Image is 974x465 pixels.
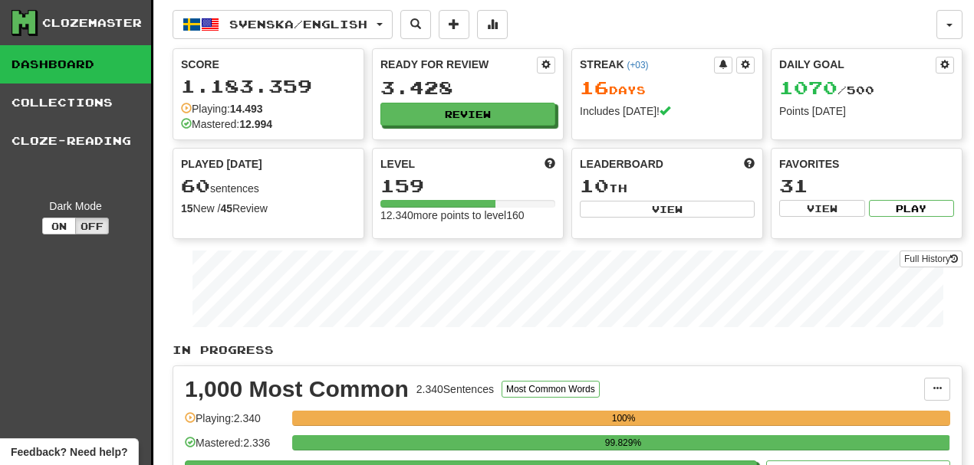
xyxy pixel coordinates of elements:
div: 3.428 [380,78,555,97]
strong: 15 [181,202,193,214]
span: Leaderboard [580,156,663,172]
div: 100% [297,411,950,426]
div: Favorites [779,156,954,172]
div: 2.340 Sentences [416,381,494,397]
div: 31 [779,176,954,195]
div: Score [181,57,356,72]
div: Playing: [181,101,263,116]
button: Search sentences [400,10,431,39]
strong: 14.493 [230,103,263,115]
div: New / Review [181,201,356,216]
div: Ready for Review [380,57,537,72]
div: Mastered: 2.336 [185,435,285,460]
span: Score more points to level up [545,156,555,172]
div: 12.340 more points to level 160 [380,208,555,223]
a: Full History [900,251,962,267]
div: 159 [380,176,555,195]
span: Played [DATE] [181,156,262,172]
button: Play [869,200,955,217]
div: Dark Mode [12,198,140,214]
button: More stats [477,10,508,39]
div: 1,000 Most Common [185,378,409,401]
div: th [580,176,755,196]
button: Svenska/English [173,10,393,39]
button: Off [75,218,109,234]
div: Streak [580,57,714,72]
span: Level [380,156,415,172]
span: Svenska / English [229,18,367,31]
div: Playing: 2.340 [185,411,285,436]
div: sentences [181,176,356,196]
div: 99.829% [297,435,949,450]
div: Clozemaster [42,15,142,31]
span: Open feedback widget [11,444,127,460]
div: Mastered: [181,116,272,132]
span: 60 [181,175,210,196]
p: In Progress [173,342,962,358]
div: Day s [580,78,755,98]
button: Add sentence to collection [439,10,469,39]
strong: 12.994 [239,118,272,130]
button: Most Common Words [502,381,600,398]
strong: 45 [220,202,232,214]
div: Points [DATE] [779,103,954,119]
div: Includes [DATE]! [580,103,755,119]
span: 1070 [779,77,837,98]
button: Review [380,103,555,126]
span: 10 [580,175,609,196]
span: 16 [580,77,609,98]
button: View [580,201,755,218]
a: (+03) [627,60,648,70]
div: 1.183.359 [181,77,356,96]
div: Daily Goal [779,57,936,74]
button: On [42,218,76,234]
span: / 500 [779,84,874,97]
button: View [779,200,865,217]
